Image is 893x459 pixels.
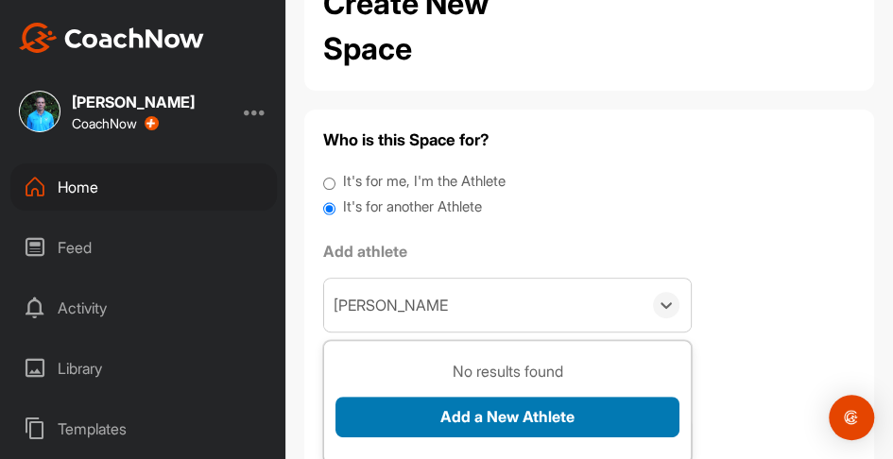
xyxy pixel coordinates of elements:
[343,171,506,193] label: It's for me, I'm the Athlete
[335,397,679,437] button: Add a New Athlete
[10,284,277,331] div: Activity
[335,360,679,382] h3: No results found
[829,395,874,440] div: Open Intercom Messenger
[10,405,277,452] div: Templates
[72,116,159,131] div: CoachNow
[19,91,60,132] img: square_e29b4c4ef8ba649c5d65bb3b7a2e6f15.jpg
[323,128,855,152] h4: Who is this Space for?
[10,345,277,392] div: Library
[10,163,277,211] div: Home
[72,94,195,110] div: [PERSON_NAME]
[19,23,204,53] img: CoachNow
[323,240,692,263] label: Add athlete
[343,196,482,218] label: It's for another Athlete
[10,224,277,271] div: Feed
